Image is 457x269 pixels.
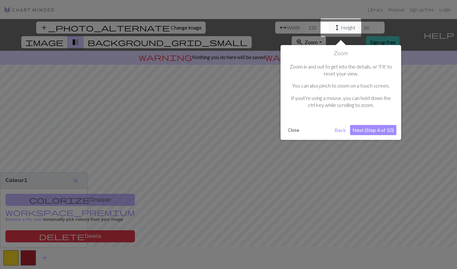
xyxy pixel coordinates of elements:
[288,82,393,89] p: You can also pinch to zoom on a touch screen.
[332,125,348,135] button: Back
[350,125,396,135] button: Next (Step 4 of 10)
[288,95,393,109] p: If yout're using a mouse, you can hold down the ctrl key while scrolling to zoom.
[288,63,393,77] p: Zoom in and out to get into the details, or 'Fit' to reset your view.
[285,50,396,57] h1: Zoom
[281,45,401,140] div: Zoom
[285,125,302,135] button: Close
